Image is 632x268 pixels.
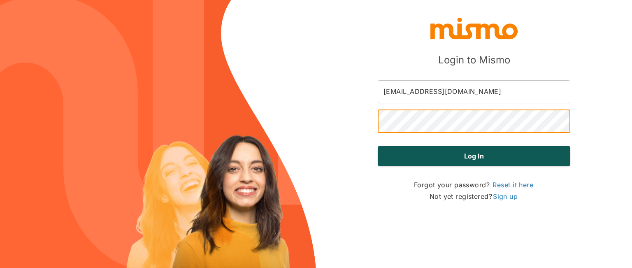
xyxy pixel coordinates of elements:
a: Reset it here [492,180,534,190]
input: Email [378,80,570,103]
p: Forgot your password? [414,179,534,191]
a: Sign up [492,191,518,201]
button: Log in [378,146,570,166]
img: logo [429,16,519,40]
p: Not yet registered? [430,191,518,202]
h5: Login to Mismo [438,54,510,67]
